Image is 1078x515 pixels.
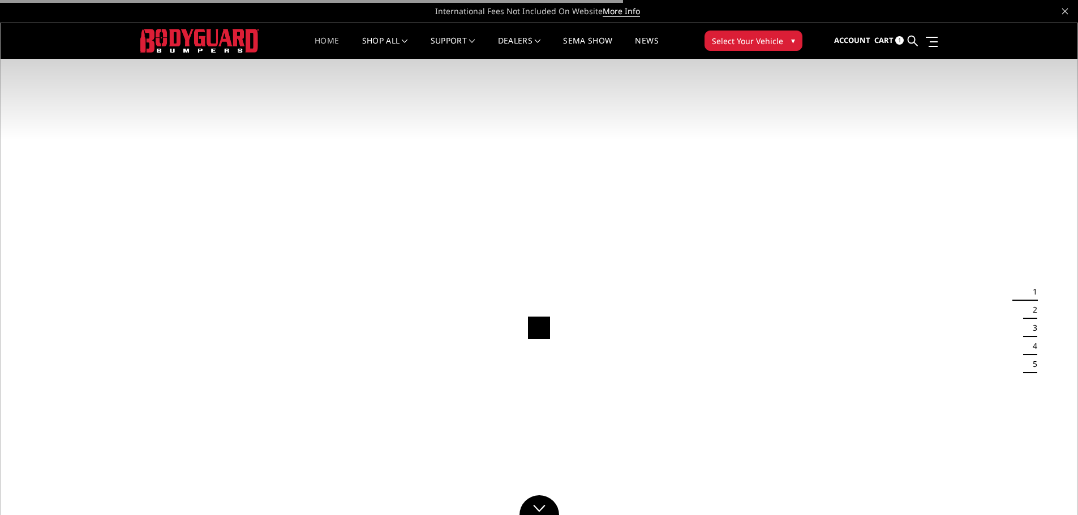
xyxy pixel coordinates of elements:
button: Select Your Vehicle [705,31,802,51]
a: Cart 1 [874,25,904,56]
a: Account [834,25,870,56]
button: 2 of 5 [1026,301,1037,319]
a: More Info [603,6,640,17]
button: 1 of 5 [1026,283,1037,301]
a: SEMA Show [563,37,612,59]
span: Cart [874,35,894,45]
a: News [635,37,658,59]
a: Home [315,37,339,59]
button: 5 of 5 [1026,355,1037,373]
a: Click to Down [519,495,559,515]
img: BODYGUARD BUMPERS [140,29,259,52]
a: Support [431,37,475,59]
a: Dealers [498,37,541,59]
a: shop all [362,37,408,59]
span: Select Your Vehicle [712,35,783,47]
button: 4 of 5 [1026,337,1037,355]
span: Account [834,35,870,45]
span: 1 [895,36,904,45]
button: 3 of 5 [1026,319,1037,337]
span: ▾ [791,34,795,46]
